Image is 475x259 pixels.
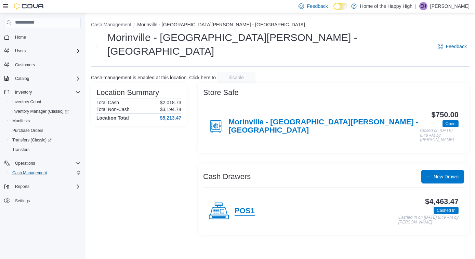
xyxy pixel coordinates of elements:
a: Transfers (Classic) [10,136,54,144]
a: Home [12,33,29,41]
h3: Store Safe [203,88,239,97]
span: Users [15,48,26,54]
button: Purchase Orders [7,126,83,135]
a: Manifests [10,117,32,125]
span: Cashed In [437,207,456,214]
button: Users [12,47,28,55]
a: Customers [12,61,38,69]
p: Home of the Happy High [360,2,412,10]
p: Closed on [DATE] 8:49 AM by [PERSON_NAME] [420,128,459,142]
p: $2,018.73 [160,100,181,105]
span: Open [446,121,456,127]
a: Feedback [435,40,470,53]
span: EH [421,2,426,10]
span: Customers [12,60,81,69]
h3: $750.00 [432,111,459,119]
button: Users [1,46,83,56]
button: Manifests [7,116,83,126]
span: Feedback [446,43,467,50]
span: Inventory Count [10,98,81,106]
button: Inventory Count [7,97,83,107]
a: Transfers [10,146,32,154]
span: Inventory [12,88,81,96]
nav: An example of EuiBreadcrumbs [91,21,470,29]
button: Cash Management [7,168,83,178]
span: Users [12,47,81,55]
a: Transfers (Classic) [7,135,83,145]
button: Transfers [7,145,83,154]
button: Settings [1,195,83,205]
h3: Location Summary [96,88,159,97]
div: Evelyn Horner [419,2,427,10]
h6: Total Non-Cash [96,107,130,112]
span: Cash Management [10,169,81,177]
span: Inventory Manager (Classic) [10,107,81,115]
button: Next [91,40,103,53]
span: Purchase Orders [12,128,43,133]
h4: Morinville - [GEOGRAPHIC_DATA][PERSON_NAME] - [GEOGRAPHIC_DATA] [228,118,420,135]
h3: $4,463.47 [425,197,459,206]
span: Manifests [12,118,30,124]
span: Inventory [15,90,32,95]
a: Inventory Manager (Classic) [10,107,71,115]
span: Customers [15,62,35,68]
span: Transfers (Classic) [10,136,81,144]
span: Reports [12,182,81,191]
h4: Location Total [96,115,129,121]
a: Settings [12,197,32,205]
p: [PERSON_NAME] [430,2,470,10]
span: Home [15,35,26,40]
input: Dark Mode [333,3,348,10]
span: Settings [15,198,30,204]
span: Cashed In [434,207,459,214]
span: Home [12,33,81,41]
span: Catalog [15,76,29,81]
a: Cash Management [10,169,50,177]
a: Inventory Count [10,98,44,106]
a: Inventory Manager (Classic) [7,107,83,116]
span: Inventory Count [12,99,41,105]
img: Cova [14,3,44,10]
span: Catalog [12,74,81,83]
span: Transfers [10,146,81,154]
a: Purchase Orders [10,126,46,135]
span: Operations [12,159,81,167]
nav: Complex example [4,29,81,223]
h4: POS1 [235,207,255,216]
span: Transfers (Classic) [12,137,52,143]
button: Operations [1,159,83,168]
h6: Total Cash [96,100,119,105]
span: Inventory Manager (Classic) [12,109,69,114]
p: | [415,2,417,10]
span: Reports [15,184,29,189]
button: New Drawer [421,170,464,183]
span: Open [443,120,459,127]
span: Operations [15,161,35,166]
span: Manifests [10,117,81,125]
button: Cash Management [91,22,131,27]
button: Catalog [12,74,32,83]
h4: $5,213.47 [160,115,181,121]
button: Customers [1,60,83,70]
h1: Morinville - [GEOGRAPHIC_DATA][PERSON_NAME] - [GEOGRAPHIC_DATA] [107,31,431,58]
button: Catalog [1,74,83,83]
button: Reports [1,182,83,191]
p: $3,194.74 [160,107,181,112]
span: Cash Management [12,170,47,176]
button: disable [217,72,255,83]
button: Morinville - [GEOGRAPHIC_DATA][PERSON_NAME] - [GEOGRAPHIC_DATA] [137,22,305,27]
span: Transfers [12,147,29,152]
button: Reports [12,182,32,191]
span: disable [229,74,244,81]
p: Cash management is enabled at this location. Click here to [91,75,216,80]
h3: Cash Drawers [203,173,251,181]
span: Purchase Orders [10,126,81,135]
button: Operations [12,159,38,167]
span: Feedback [307,3,328,10]
p: Cashed In on [DATE] 8:49 AM by [PERSON_NAME] [398,215,459,224]
button: Inventory [12,88,35,96]
span: Settings [12,196,81,205]
button: Inventory [1,87,83,97]
span: New Drawer [434,173,460,180]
